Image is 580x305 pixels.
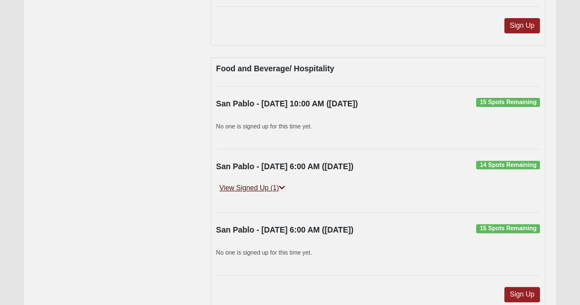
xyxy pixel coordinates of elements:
[216,249,312,256] small: No one is signed up for this time yet.
[504,287,540,302] a: Sign Up
[216,123,312,130] small: No one is signed up for this time yet.
[216,162,354,171] strong: San Pablo - [DATE] 6:00 AM ([DATE])
[216,225,354,234] strong: San Pablo - [DATE] 6:00 AM ([DATE])
[476,161,540,170] span: 14 Spots Remaining
[216,64,334,73] strong: Food and Beverage/ Hospitality
[476,98,540,107] span: 15 Spots Remaining
[504,18,540,33] a: Sign Up
[216,182,289,194] a: View Signed Up (1)
[476,224,540,233] span: 15 Spots Remaining
[216,99,358,108] strong: San Pablo - [DATE] 10:00 AM ([DATE])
